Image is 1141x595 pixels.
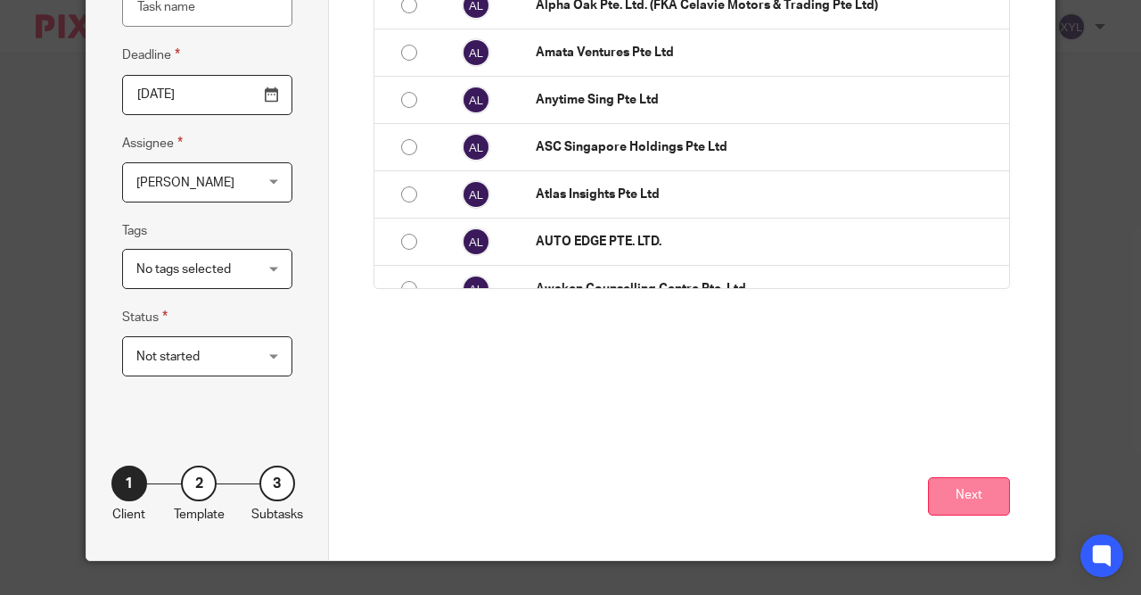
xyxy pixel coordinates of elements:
p: Amata Ventures Pte Ltd [536,44,1000,62]
label: Tags [122,222,147,240]
p: Template [174,506,225,524]
label: Assignee [122,133,183,153]
p: Anytime Sing Pte Ltd [536,91,1000,109]
p: Subtasks [251,506,303,524]
div: 3 [259,466,295,501]
label: Status [122,307,168,327]
img: svg%3E [462,227,490,256]
p: Client [112,506,145,524]
img: svg%3E [462,180,490,209]
img: svg%3E [462,275,490,303]
label: Deadline [122,45,180,65]
input: Pick a date [122,75,292,115]
img: svg%3E [462,133,490,161]
img: svg%3E [462,38,490,67]
p: AUTO EDGE PTE. LTD. [536,233,1000,251]
div: 2 [181,466,217,501]
span: No tags selected [136,263,231,276]
p: Atlas Insights Pte Ltd [536,186,1000,203]
span: [PERSON_NAME] [136,177,234,189]
span: Not started [136,351,200,363]
p: ASC Singapore Holdings Pte Ltd [536,138,1000,156]
button: Next [928,477,1010,516]
p: Awaken Counselling Centre Pte. Ltd. [536,280,1000,298]
div: 1 [111,466,147,501]
img: svg%3E [462,86,490,114]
